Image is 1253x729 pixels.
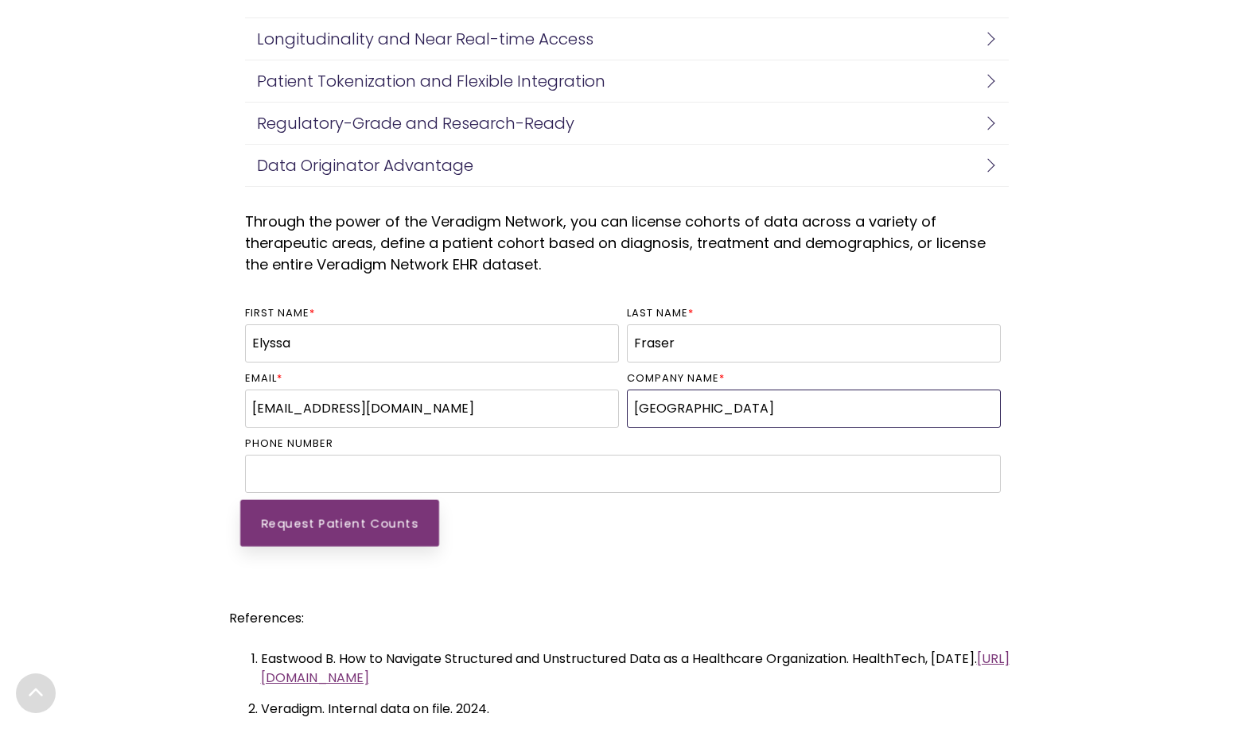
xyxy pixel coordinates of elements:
[257,30,989,48] h4: Longitudinality and Near Real-time Access
[261,650,977,668] span: Eastwood B. How to Navigate Structured and Unstructured Data as a Healthcare Organization. Health...
[240,499,439,546] input: Request Patient Counts
[245,305,309,320] span: First name
[229,609,1025,628] p: References:
[245,370,277,386] span: Email
[257,114,989,132] h4: Regulatory-Grade and Research-Ready
[257,72,989,90] h4: Patient Tokenization and Flexible Integration
[245,60,1009,102] a: Patient Tokenization and Flexible Integration
[245,103,1009,144] a: Regulatory-Grade and Research-Ready
[245,436,333,451] span: Phone number
[627,305,688,320] span: Last name
[257,157,989,174] h4: Data Originator Advantage
[948,615,1234,710] iframe: Drift Chat Widget
[245,211,1009,275] p: Through the power of the Veradigm Network, you can license cohorts of data across a variety of th...
[245,18,1009,60] a: Longitudinality and Near Real-time Access
[627,370,719,386] span: Company name
[245,145,1009,186] a: Data Originator Advantage
[261,700,489,718] span: Veradigm. Internal data on file. 2024.
[261,650,1010,687] a: [URL][DOMAIN_NAME]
